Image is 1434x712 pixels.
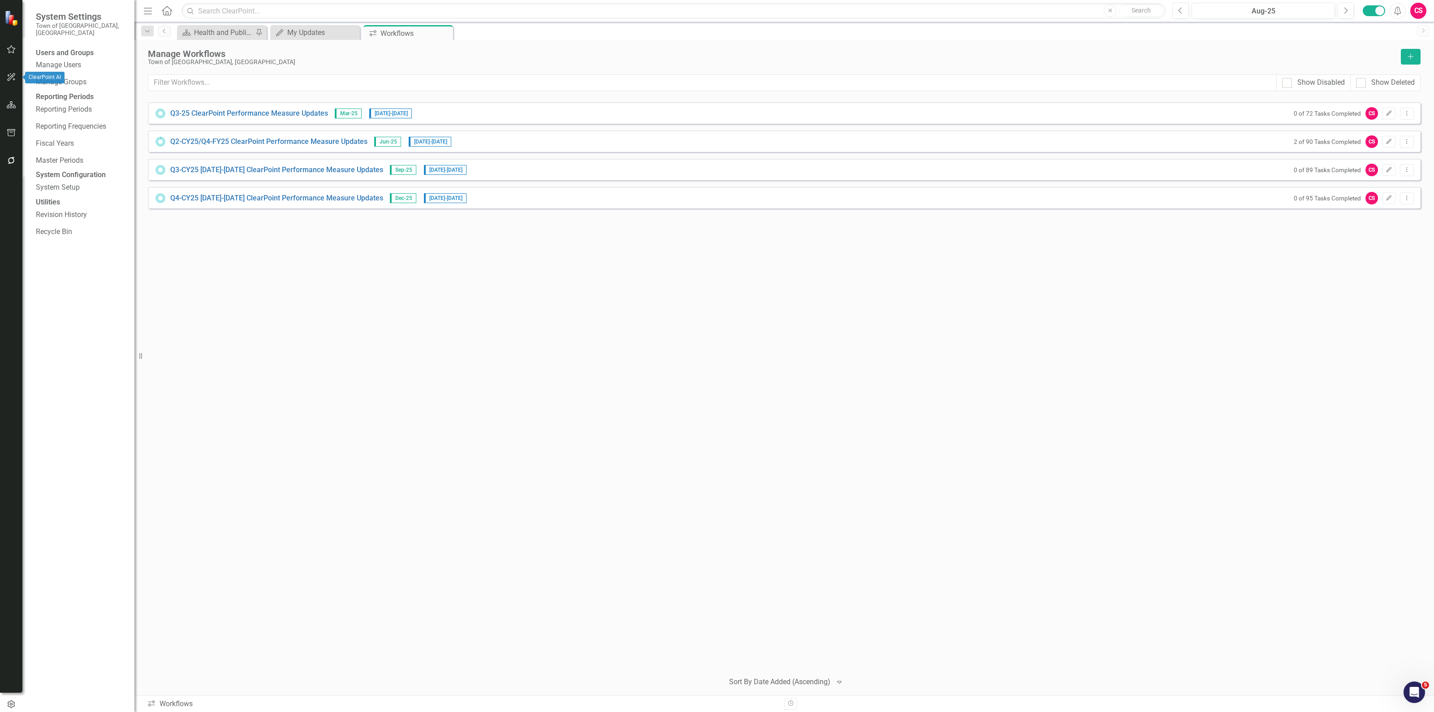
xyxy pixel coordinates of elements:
[1371,78,1415,88] div: Show Deleted
[335,109,362,118] span: Mar-25
[1365,107,1378,120] div: CS
[36,104,125,115] a: Reporting Periods
[1132,7,1151,14] span: Search
[179,27,253,38] a: Health and Public Safety
[36,48,125,58] div: Users and Groups
[390,165,416,175] span: Sep-25
[272,27,358,38] a: My Updates
[1365,164,1378,176] div: CS
[170,193,383,204] a: Q4-CY25 [DATE]-[DATE] ClearPoint Performance Measure Updates
[36,22,125,37] small: Town of [GEOGRAPHIC_DATA], [GEOGRAPHIC_DATA]
[36,139,125,149] a: Fiscal Years
[36,210,125,220] a: Revision History
[287,27,358,38] div: My Updates
[1365,135,1378,148] div: CS
[374,137,401,147] span: Jun-25
[380,28,451,39] div: Workflows
[1195,6,1332,17] div: Aug-25
[1294,138,1361,145] small: 2 of 90 Tasks Completed
[390,193,416,203] span: Dec-25
[4,10,21,26] img: ClearPoint Strategy
[148,74,1277,91] input: Filter Workflows...
[1404,682,1425,703] iframe: Intercom live chat
[369,109,412,118] span: [DATE] - [DATE]
[1410,3,1426,19] button: CS
[170,109,328,119] a: Q3-25 ClearPoint Performance Measure Updates
[424,165,466,175] span: [DATE] - [DATE]
[1365,192,1378,204] div: CS
[409,137,451,147] span: [DATE] - [DATE]
[1422,682,1429,689] span: 5
[36,60,125,70] a: Manage Users
[36,92,125,102] div: Reporting Periods
[424,193,466,203] span: [DATE] - [DATE]
[170,137,367,147] a: Q2-CY25/Q4-FY25 ClearPoint Performance Measure Updates
[148,49,1396,59] div: Manage Workflows
[1294,195,1361,202] small: 0 of 95 Tasks Completed
[36,197,125,208] div: Utilities
[36,122,125,132] a: Reporting Frequencies
[148,59,1396,65] div: Town of [GEOGRAPHIC_DATA], [GEOGRAPHIC_DATA]
[36,156,125,166] a: Master Periods
[36,170,125,180] div: System Configuration
[25,72,65,83] div: ClearPoint AI
[1297,78,1345,88] div: Show Disabled
[194,27,253,38] div: Health and Public Safety
[1294,166,1361,174] small: 0 of 89 Tasks Completed
[36,227,125,237] a: Recycle Bin
[36,77,125,87] a: Manage Groups
[36,182,125,193] a: System Setup
[170,165,383,175] a: Q3-CY25 [DATE]-[DATE] ClearPoint Performance Measure Updates
[1294,110,1361,117] small: 0 of 72 Tasks Completed
[1192,3,1335,19] button: Aug-25
[181,3,1166,19] input: Search ClearPoint...
[1119,4,1163,17] button: Search
[36,11,125,22] span: System Settings
[147,699,777,709] div: Workflows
